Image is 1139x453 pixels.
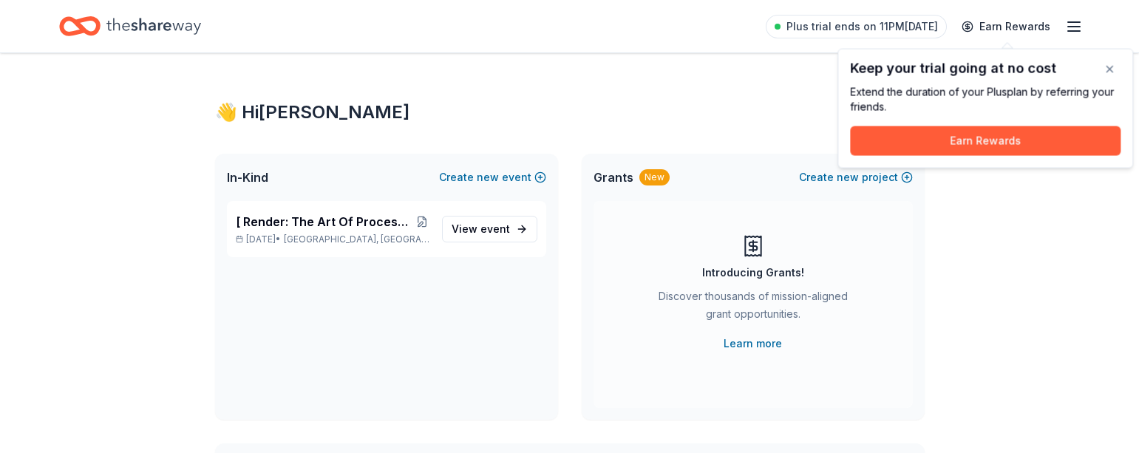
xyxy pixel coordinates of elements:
button: Createnewproject [799,168,913,186]
span: new [837,168,859,186]
a: View event [442,216,537,242]
div: Extend the duration of your Plus plan by referring your friends. [850,85,1121,115]
span: [GEOGRAPHIC_DATA], [GEOGRAPHIC_DATA] [284,234,429,245]
span: new [477,168,499,186]
span: In-Kind [227,168,268,186]
div: Keep your trial going at no cost [850,61,1121,76]
button: Createnewevent [439,168,546,186]
a: Earn Rewards [953,13,1059,40]
a: Learn more [724,335,782,352]
span: event [480,222,510,235]
div: Discover thousands of mission-aligned grant opportunities. [653,287,854,329]
div: New [639,169,670,185]
a: Home [59,9,201,44]
button: Earn Rewards [850,126,1121,156]
span: [ Render: The Art Of Process ] Via Nashville Design Week [236,213,415,231]
div: 👋 Hi [PERSON_NAME] [215,101,925,124]
span: Plus trial ends on 11PM[DATE] [786,18,938,35]
p: [DATE] • [236,234,430,245]
div: Introducing Grants! [702,264,804,282]
a: Plus trial ends on 11PM[DATE] [766,15,947,38]
span: View [452,220,510,238]
span: Grants [594,168,633,186]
